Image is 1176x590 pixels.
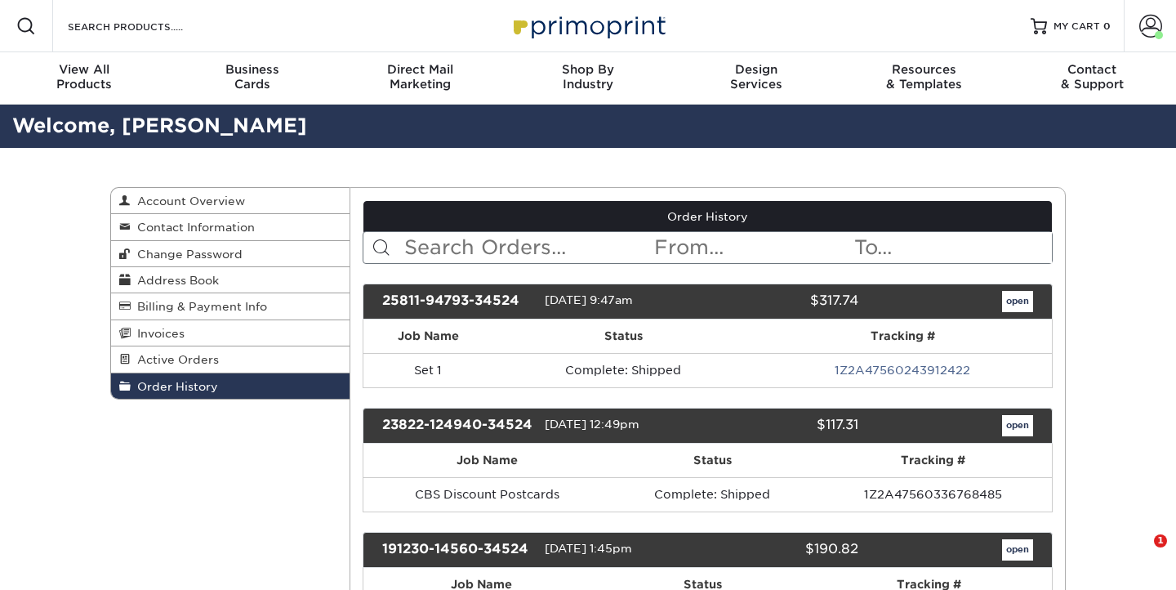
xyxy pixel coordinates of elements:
[131,248,243,261] span: Change Password
[1053,20,1100,34] span: MY CART
[111,293,350,320] a: Billing & Payment Info
[504,62,672,77] span: Shop By
[753,320,1052,353] th: Tracking #
[611,444,814,477] th: Status
[545,542,632,555] span: [DATE] 1:45pm
[66,16,225,36] input: SEARCH PRODUCTS.....
[853,232,1052,263] input: To...
[111,214,350,240] a: Contact Information
[336,62,504,92] div: Marketing
[370,291,545,312] div: 25811-94793-34524
[111,346,350,373] a: Active Orders
[363,201,1053,232] a: Order History
[168,62,336,92] div: Cards
[363,444,611,477] th: Job Name
[1103,20,1111,32] span: 0
[1008,52,1176,105] a: Contact& Support
[504,62,672,92] div: Industry
[370,539,545,561] div: 191230-14560-34524
[1154,534,1167,548] span: 1
[695,539,870,561] div: $190.82
[835,364,970,377] a: 1Z2A47560243912422
[695,415,870,436] div: $117.31
[672,62,840,77] span: Design
[131,194,245,208] span: Account Overview
[131,221,255,234] span: Contact Information
[363,320,493,353] th: Job Name
[814,444,1052,477] th: Tracking #
[363,353,493,387] td: Set 1
[168,62,336,77] span: Business
[840,62,1009,77] span: Resources
[131,274,219,287] span: Address Book
[493,353,754,387] td: Complete: Shipped
[506,8,670,43] img: Primoprint
[1008,62,1176,77] span: Contact
[493,320,754,353] th: Status
[504,52,672,105] a: Shop ByIndustry
[131,353,219,366] span: Active Orders
[363,477,611,512] td: CBS Discount Postcards
[111,188,350,214] a: Account Overview
[111,320,350,346] a: Invoices
[336,62,504,77] span: Direct Mail
[672,52,840,105] a: DesignServices
[111,241,350,267] a: Change Password
[131,300,267,313] span: Billing & Payment Info
[131,327,185,340] span: Invoices
[403,232,653,263] input: Search Orders...
[653,232,852,263] input: From...
[111,267,350,293] a: Address Book
[1002,291,1033,312] a: open
[672,62,840,92] div: Services
[545,293,633,306] span: [DATE] 9:47am
[168,52,336,105] a: BusinessCards
[1002,415,1033,436] a: open
[814,477,1052,512] td: 1Z2A47560336768485
[840,52,1009,105] a: Resources& Templates
[695,291,870,312] div: $317.74
[336,52,504,105] a: Direct MailMarketing
[131,380,218,393] span: Order History
[111,373,350,399] a: Order History
[1002,539,1033,561] a: open
[370,415,545,436] div: 23822-124940-34524
[1008,62,1176,92] div: & Support
[611,477,814,512] td: Complete: Shipped
[840,62,1009,92] div: & Templates
[545,418,639,431] span: [DATE] 12:49pm
[1120,534,1160,574] iframe: Intercom live chat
